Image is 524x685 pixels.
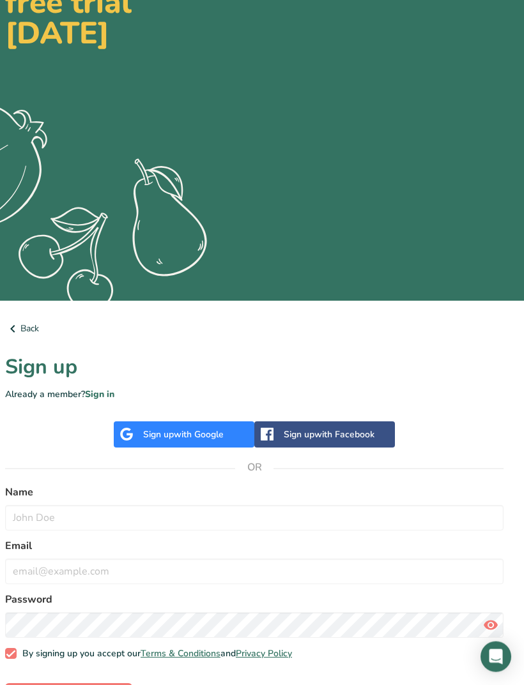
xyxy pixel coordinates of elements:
input: email@example.com [5,559,504,585]
div: Open Intercom Messenger [481,642,511,672]
span: with Facebook [314,429,374,441]
span: OR [235,449,274,487]
a: Privacy Policy [236,648,292,660]
label: Email [5,539,504,554]
span: By signing up you accept our and [17,649,293,660]
a: Back [5,322,504,337]
div: Sign up [284,428,374,442]
h1: Sign up [5,352,504,383]
label: Name [5,485,504,501]
span: with Google [174,429,224,441]
a: Terms & Conditions [141,648,220,660]
p: Already a member? [5,388,504,402]
div: Sign up [143,428,224,442]
input: John Doe [5,506,504,531]
label: Password [5,592,504,608]
a: Sign in [85,389,114,401]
